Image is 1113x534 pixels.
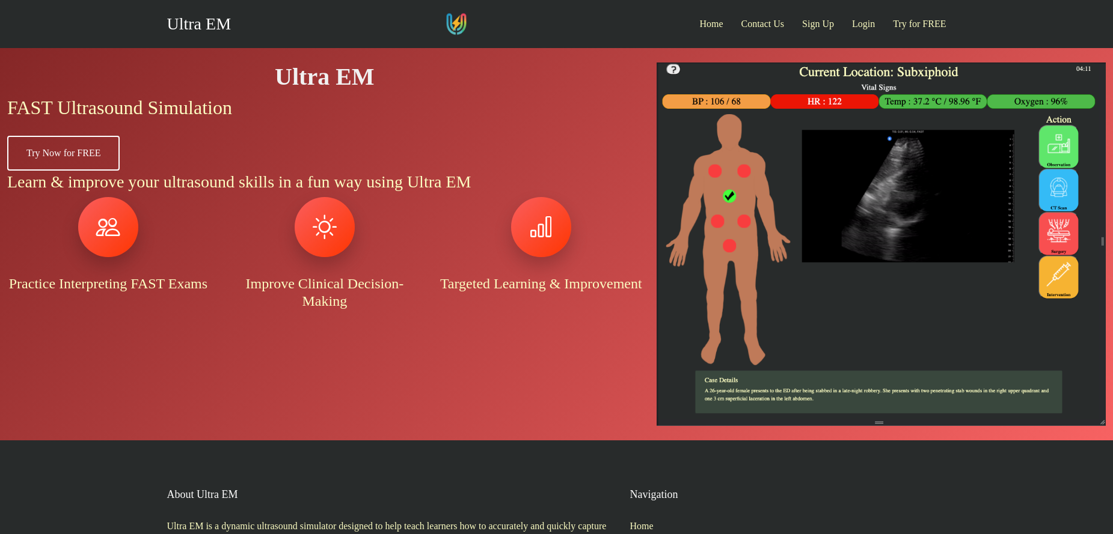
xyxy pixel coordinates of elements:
h4: Targeted Learning & Improvement [440,275,642,293]
h2: FAST Ultrasound Simulation [7,96,642,119]
h4: Improve Clinical Decision-Making [224,275,426,310]
a: Home [630,521,654,531]
a: Home [681,11,723,37]
a: Try for FREE [875,11,946,37]
h3: Navigation [630,488,726,502]
a: Login [834,11,875,37]
h4: Practice Interpreting FAST Exams [7,275,209,293]
img: Image [657,62,1106,426]
a: Try Now for FREE [7,136,120,171]
a: Ultra EM [167,14,231,33]
a: Contact Us [723,11,785,37]
h3: About Ultra EM [167,488,616,502]
h3: Learn & improve your ultrasound skills in a fun way using Ultra EM [7,172,642,192]
a: Sign Up [784,11,834,37]
h1: Ultra EM [7,62,642,91]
